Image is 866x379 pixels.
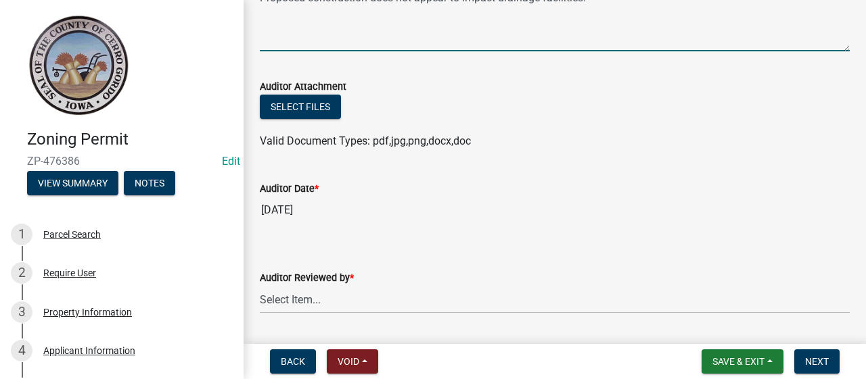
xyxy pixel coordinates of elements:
[11,340,32,361] div: 4
[260,82,346,92] label: Auditor Attachment
[338,356,359,367] span: Void
[260,274,354,283] label: Auditor Reviewed by
[43,307,132,317] div: Property Information
[27,178,118,189] wm-modal-confirm: Summary
[11,262,32,284] div: 2
[124,178,175,189] wm-modal-confirm: Notes
[260,134,471,147] span: Valid Document Types: pdf,jpg,png,docx,doc
[805,356,829,367] span: Next
[124,171,175,195] button: Notes
[260,95,341,119] button: Select files
[27,14,129,116] img: Cerro Gordo County, Iowa
[43,230,101,239] div: Parcel Search
[712,356,765,367] span: Save & Exit
[27,155,216,168] span: ZP-476386
[260,184,319,194] label: Auditor Date
[222,155,240,168] a: Edit
[794,349,840,374] button: Next
[702,349,783,374] button: Save & Exit
[270,349,316,374] button: Back
[27,171,118,195] button: View Summary
[43,268,96,278] div: Require User
[43,346,135,355] div: Applicant Information
[11,224,32,245] div: 1
[327,349,378,374] button: Void
[11,301,32,323] div: 3
[27,130,233,149] h4: Zoning Permit
[281,356,305,367] span: Back
[222,155,240,168] wm-modal-confirm: Edit Application Number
